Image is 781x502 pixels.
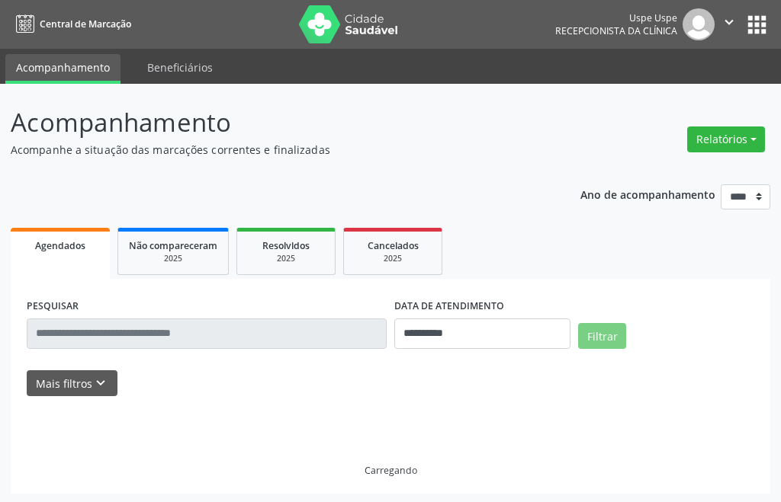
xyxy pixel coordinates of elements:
[40,18,131,30] span: Central de Marcação
[687,126,765,152] button: Relatórios
[27,295,79,318] label: PESQUISAR
[368,239,419,252] span: Cancelados
[5,54,121,84] a: Acompanhamento
[721,14,738,30] i: 
[715,8,744,40] button: 
[137,54,223,81] a: Beneficiários
[11,104,542,142] p: Acompanhamento
[92,375,109,392] i: keyboard_arrow_down
[248,253,324,264] div: 2025
[129,253,217,264] div: 2025
[744,11,770,38] button: apps
[578,323,626,349] button: Filtrar
[129,239,217,252] span: Não compareceram
[365,464,417,477] div: Carregando
[11,11,131,37] a: Central de Marcação
[394,295,504,318] label: DATA DE ATENDIMENTO
[555,24,677,37] span: Recepcionista da clínica
[27,370,117,397] button: Mais filtroskeyboard_arrow_down
[355,253,431,264] div: 2025
[555,11,677,24] div: Uspe Uspe
[35,239,85,252] span: Agendados
[683,8,715,40] img: img
[11,142,542,158] p: Acompanhe a situação das marcações correntes e finalizadas
[262,239,310,252] span: Resolvidos
[580,184,715,203] p: Ano de acompanhamento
